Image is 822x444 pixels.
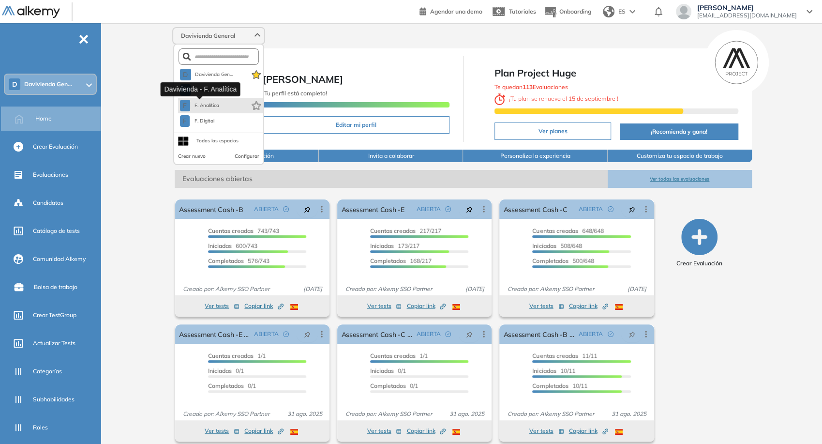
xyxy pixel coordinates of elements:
span: Cuentas creadas [532,227,578,234]
span: Copiar link [244,302,284,310]
img: world [603,6,614,17]
span: Catálogo de tests [33,227,80,235]
button: FF. Digital [180,115,215,127]
button: pushpin [621,201,643,217]
span: check-circle [283,206,289,212]
a: Assessment Cash -C Corporativo [341,324,412,344]
button: Copiar link [569,300,608,312]
span: ABIERTA [579,205,603,214]
span: Subhabilidades [33,395,75,404]
a: Assessment Cash -E Corporativo [179,324,250,344]
span: Categorías [33,367,62,376]
span: Cuentas creadas [208,227,254,234]
span: 173/217 [370,242,419,249]
span: F. Digital [194,117,215,125]
button: Copiar link [244,425,284,437]
span: 0/1 [208,367,244,374]
button: Ver tests [367,425,402,437]
button: Ver tests [529,425,564,437]
span: ABIERTA [254,205,278,214]
span: 500/648 [532,257,594,264]
button: ¡Recomienda y gana! [620,123,738,140]
b: 15 de septiembre [567,95,617,102]
button: Ver tests [529,300,564,312]
img: ESP [452,429,460,435]
span: Iniciadas [532,242,556,249]
button: pushpin [459,326,480,342]
span: Iniciadas [370,242,394,249]
span: pushpin [628,330,635,338]
img: ESP [290,304,298,310]
span: 217/217 [370,227,441,234]
span: 0/1 [370,382,418,389]
span: 576/743 [208,257,269,264]
span: check-circle [445,206,451,212]
span: Creado por: Alkemy SSO Partner [341,410,435,418]
button: Personaliza la experiencia [463,150,607,162]
span: 31 ago. 2025 [445,410,488,418]
span: pushpin [304,205,311,213]
span: ABIERTA [416,205,440,214]
span: ¡ Tu plan se renueva el ! [494,95,618,102]
span: F. Analítica [194,102,220,109]
span: check-circle [445,331,451,337]
div: Davivienda - F. Analítica [161,82,240,96]
span: 743/743 [208,227,279,234]
button: Ver tests [205,300,239,312]
button: Onboarding [544,1,591,22]
div: Todos los espacios [196,137,239,145]
span: ABIERTA [579,330,603,338]
span: Bolsa de trabajo [34,283,77,291]
span: 0/1 [370,367,406,374]
button: pushpin [297,326,318,342]
a: Agendar una demo [419,5,482,16]
span: Plan Project Huge [494,66,738,80]
span: [DATE] [624,285,650,293]
span: Creado por: Alkemy SSO Partner [179,410,273,418]
span: Completados [370,382,406,389]
span: Creado por: Alkemy SSO Partner [503,410,598,418]
span: Onboarding [559,8,591,15]
span: 10/11 [532,367,575,374]
span: ES [618,7,626,16]
button: Crear nuevo [178,153,206,160]
span: F [183,117,187,125]
button: pushpin [459,201,480,217]
span: Completados [208,382,244,389]
span: Te quedan Evaluaciones [494,83,568,91]
span: 508/648 [532,242,582,249]
button: Invita a colaborar [319,150,463,162]
span: Iniciadas [370,367,394,374]
span: Copiar link [244,427,284,435]
span: Comunidad Alkemy [33,255,86,263]
span: 1/1 [370,352,428,359]
span: 31 ago. 2025 [283,410,326,418]
b: 113 [523,83,533,91]
button: Copiar link [244,300,284,312]
span: Roles [33,423,48,432]
img: Logo [2,6,60,18]
a: Assessment Cash -B Corporativo [503,324,574,344]
button: Customiza tu espacio de trabajo [608,150,752,162]
button: Configurar [235,153,259,160]
span: Cuentas creadas [532,352,578,359]
span: Candidatos [33,199,63,207]
span: Completados [370,257,406,264]
span: Davivienda Gen... [24,80,72,88]
span: [PERSON_NAME] [697,4,797,12]
span: Home [35,114,52,123]
span: Agendar una demo [430,8,482,15]
span: pushpin [628,205,635,213]
span: 168/217 [370,257,432,264]
button: FF. Analítica [180,100,220,111]
span: Copiar link [406,302,446,310]
span: Cuentas creadas [208,352,254,359]
button: Editar mi perfil [263,116,449,134]
span: check-circle [608,331,613,337]
span: 0/1 [208,382,256,389]
button: Ver todas las evaluaciones [608,170,752,188]
span: ABIERTA [254,330,278,338]
button: Copiar link [406,425,446,437]
img: arrow [629,10,635,14]
span: Iniciadas [208,367,232,374]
